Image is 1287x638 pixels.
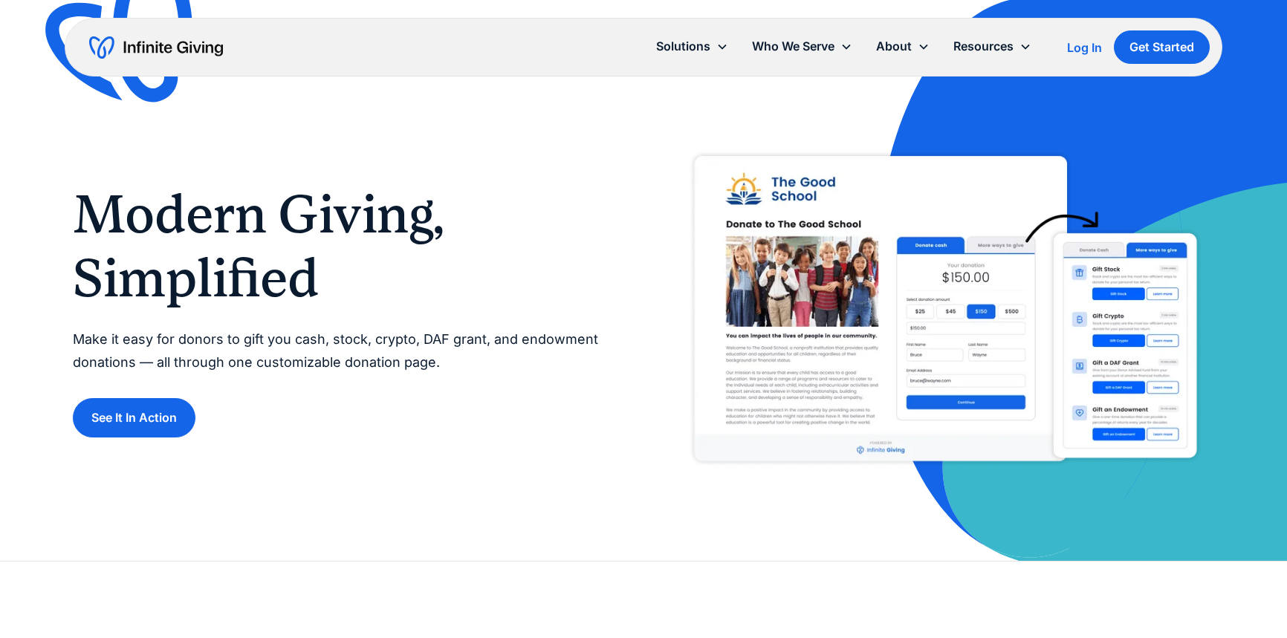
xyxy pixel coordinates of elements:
div: Who We Serve [752,36,834,56]
a: home [89,36,223,59]
div: Who We Serve [740,30,864,62]
div: Solutions [644,30,740,62]
a: Get Started [1114,30,1210,64]
a: Log In [1067,39,1102,56]
div: Resources [953,36,1014,56]
a: See It In Action [73,398,195,437]
div: Log In [1067,42,1102,53]
div: Solutions [656,36,710,56]
p: Make it easy for donors to gift you cash, stock, crypto, DAF grant, and endowment donations — all... [73,328,614,374]
h1: Modern Giving, Simplified [73,183,614,311]
div: Resources [941,30,1043,62]
div: About [864,30,941,62]
div: About [876,36,912,56]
